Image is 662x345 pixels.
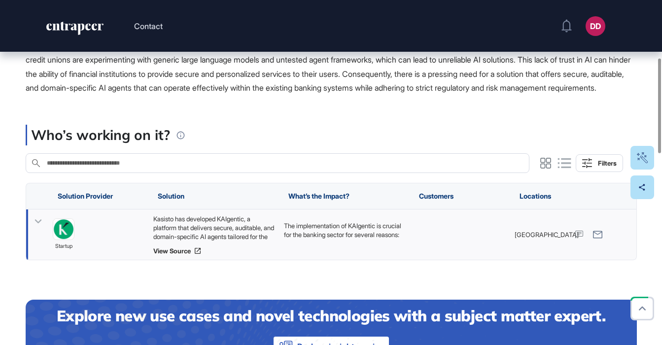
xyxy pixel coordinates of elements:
[153,214,274,241] div: Kasisto has developed KAIgentic, a platform that delivers secure, auditable, and domain-specific ...
[53,218,74,240] a: image
[293,247,404,292] li: : By providing secure and compliant AI solutions, KAIgentic helps financial institutions earn use...
[31,125,170,145] p: Who’s working on it?
[288,192,349,200] span: What’s the Impact?
[586,16,605,36] button: DD
[158,192,184,200] span: Solution
[598,159,617,167] div: Filters
[283,221,404,239] p: The implementation of KAIgentic is crucial for the banking sector for several reasons:
[419,192,453,200] span: Customers
[55,242,72,251] span: startup
[153,247,274,255] a: View Source
[45,22,105,38] a: entrapeer-logo
[515,230,579,239] span: [GEOGRAPHIC_DATA]
[293,248,309,256] strong: Trust
[58,192,113,200] span: Solution Provider
[576,154,623,172] button: Filters
[520,192,551,200] span: Locations
[134,20,163,33] button: Contact
[57,305,605,326] h4: Explore new use cases and novel technologies with a subject matter expert.
[53,219,74,240] img: image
